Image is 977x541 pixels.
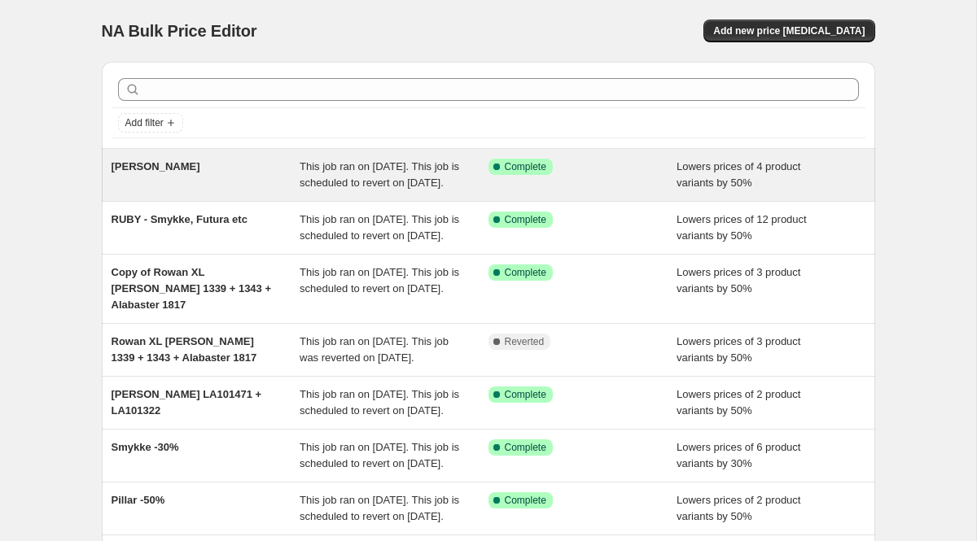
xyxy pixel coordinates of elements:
[300,160,459,189] span: This job ran on [DATE]. This job is scheduled to revert on [DATE].
[300,494,459,522] span: This job ran on [DATE]. This job is scheduled to revert on [DATE].
[505,266,546,279] span: Complete
[677,213,807,242] span: Lowers prices of 12 product variants by 50%
[505,494,546,507] span: Complete
[300,388,459,417] span: This job ran on [DATE]. This job is scheduled to revert on [DATE].
[300,266,459,294] span: This job ran on [DATE]. This job is scheduled to revert on [DATE].
[112,335,257,364] span: Rowan XL [PERSON_NAME] 1339 + 1343 + Alabaster 1817
[300,335,449,364] span: This job ran on [DATE]. This job was reverted on [DATE].
[118,113,183,133] button: Add filter
[112,388,262,417] span: [PERSON_NAME] LA101471 + LA101322
[112,160,200,172] span: [PERSON_NAME]
[112,494,165,506] span: Pillar -50%
[677,441,800,469] span: Lowers prices of 6 product variants by 30%
[505,441,546,454] span: Complete
[300,441,459,469] span: This job ran on [DATE]. This job is scheduled to revert on [DATE].
[677,388,800,417] span: Lowers prices of 2 product variants by 50%
[125,116,164,129] span: Add filter
[505,213,546,226] span: Complete
[505,160,546,173] span: Complete
[677,160,800,189] span: Lowers prices of 4 product variants by 50%
[505,335,545,348] span: Reverted
[112,441,179,453] span: Smykke -30%
[112,213,248,225] span: RUBY - Smykke, Futura etc
[713,24,865,37] span: Add new price [MEDICAL_DATA]
[102,22,257,40] span: NA Bulk Price Editor
[703,20,874,42] button: Add new price [MEDICAL_DATA]
[677,494,800,522] span: Lowers prices of 2 product variants by 50%
[677,266,800,294] span: Lowers prices of 3 product variants by 50%
[505,388,546,401] span: Complete
[300,213,459,242] span: This job ran on [DATE]. This job is scheduled to revert on [DATE].
[677,335,800,364] span: Lowers prices of 3 product variants by 50%
[112,266,272,311] span: Copy of Rowan XL [PERSON_NAME] 1339 + 1343 + Alabaster 1817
